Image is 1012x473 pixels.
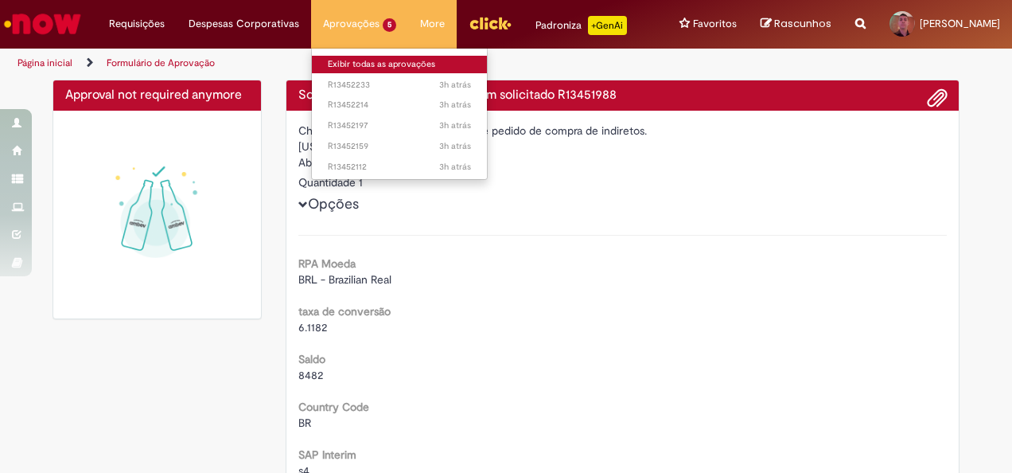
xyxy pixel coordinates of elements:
[439,99,471,111] time: 27/08/2025 12:26:29
[439,161,471,173] time: 27/08/2025 12:02:48
[189,16,299,32] span: Despesas Corporativas
[298,154,352,170] label: Aberto por
[323,16,379,32] span: Aprovações
[298,368,323,382] span: 8482
[298,88,948,103] h4: Solicitação de aprovação para Item solicitado R13451988
[439,99,471,111] span: 3h atrás
[420,16,445,32] span: More
[18,57,72,69] a: Página inicial
[761,17,831,32] a: Rascunhos
[312,138,487,155] a: Aberto R13452159 :
[383,18,396,32] span: 5
[298,139,948,154] div: [US_STATE] DIESEL OS 12836 PEÇA
[12,49,663,78] ul: Trilhas de página
[469,11,512,35] img: click_logo_yellow_360x200.png
[312,117,487,135] a: Aberto R13452197 :
[298,154,948,174] div: [PERSON_NAME]
[328,99,471,111] span: R13452214
[328,119,471,132] span: R13452197
[298,123,948,139] div: Chamado destinado para a geração de pedido de compra de indiretos.
[312,158,487,176] a: Aberto R13452112 :
[2,8,84,40] img: ServiceNow
[439,161,471,173] span: 3h atrás
[439,119,471,131] time: 27/08/2025 12:22:23
[298,352,325,366] b: Saldo
[298,400,369,414] b: Country Code
[65,88,249,103] h4: Approval not required anymore
[109,16,165,32] span: Requisições
[298,304,391,319] b: taxa de conversão
[439,119,471,131] span: 3h atrás
[328,161,471,174] span: R13452112
[65,123,249,307] img: sucesso_1.gif
[439,140,471,152] span: 3h atrás
[328,140,471,153] span: R13452159
[298,174,948,190] div: Quantidade 1
[298,272,391,287] span: BRL - Brazilian Real
[693,16,737,32] span: Favoritos
[298,448,356,462] b: SAP Interim
[298,320,327,334] span: 6.1182
[298,256,356,271] b: RPA Moeda
[311,48,488,180] ul: Aprovações
[920,17,1000,30] span: [PERSON_NAME]
[535,16,627,35] div: Padroniza
[439,79,471,91] time: 27/08/2025 12:33:30
[312,76,487,94] a: Aberto R13452233 :
[328,79,471,92] span: R13452233
[298,416,311,430] span: BR
[439,79,471,91] span: 3h atrás
[588,16,627,35] p: +GenAi
[439,140,471,152] time: 27/08/2025 12:11:38
[774,16,831,31] span: Rascunhos
[312,56,487,73] a: Exibir todas as aprovações
[312,96,487,114] a: Aberto R13452214 :
[107,57,215,69] a: Formulário de Aprovação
